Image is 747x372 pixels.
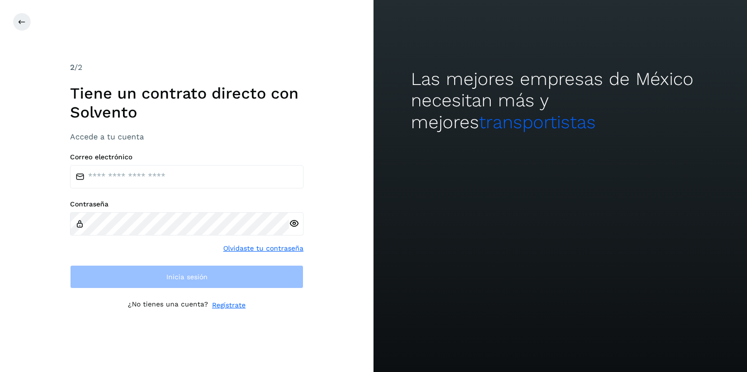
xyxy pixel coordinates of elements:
label: Contraseña [70,200,303,208]
span: 2 [70,63,74,72]
a: Regístrate [212,300,246,310]
div: /2 [70,62,303,73]
p: ¿No tienes una cuenta? [128,300,208,310]
label: Correo electrónico [70,153,303,161]
span: Inicia sesión [166,273,208,280]
a: Olvidaste tu contraseña [223,243,303,254]
button: Inicia sesión [70,265,303,288]
span: transportistas [479,112,596,133]
h1: Tiene un contrato directo con Solvento [70,84,303,121]
h3: Accede a tu cuenta [70,132,303,141]
h2: Las mejores empresas de México necesitan más y mejores [411,68,710,133]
